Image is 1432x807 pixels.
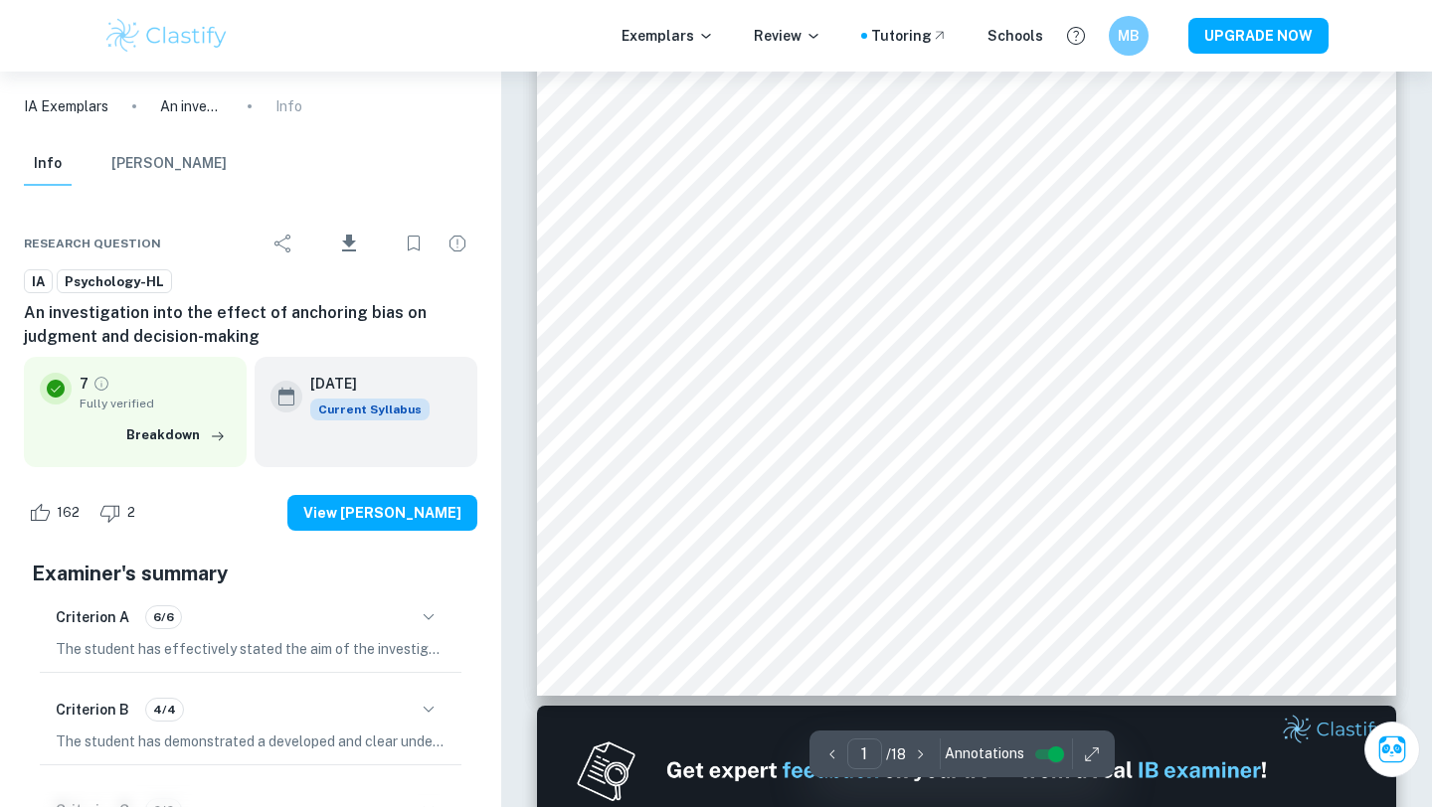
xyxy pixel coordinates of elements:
[1059,19,1093,53] button: Help and Feedback
[24,269,53,294] a: IA
[287,495,477,531] button: View [PERSON_NAME]
[94,497,146,529] div: Dislike
[310,399,430,420] span: Current Syllabus
[622,25,714,47] p: Exemplars
[80,395,231,412] span: Fully verified
[32,559,469,588] h5: Examiner's summary
[987,25,1043,47] a: Schools
[1364,722,1420,777] button: Ask Clai
[116,503,146,523] span: 2
[1118,25,1141,47] h6: MB
[56,730,446,752] p: The student has demonstrated a developed and clear understanding of the research design, explaini...
[146,701,183,719] span: 4/4
[871,25,948,47] a: Tutoring
[310,399,430,420] div: This exemplar is based on the current syllabus. Feel free to refer to it for inspiration/ideas wh...
[1188,18,1329,54] button: UPGRADE NOW
[945,743,1024,764] span: Annotations
[80,373,89,395] p: 7
[46,503,90,523] span: 162
[264,224,303,263] div: Share
[160,95,224,117] p: An investigation into the effect of anchoring bias on judgment and decision-making
[58,272,171,292] span: Psychology-HL
[438,224,477,263] div: Report issue
[111,142,227,186] button: [PERSON_NAME]
[121,420,231,450] button: Breakdown
[25,272,52,292] span: IA
[56,699,129,721] h6: Criterion B
[24,301,477,349] h6: An investigation into the effect of anchoring bias on judgment and decision-making
[57,269,172,294] a: Psychology-HL
[56,606,129,628] h6: Criterion A
[103,16,230,56] img: Clastify logo
[394,224,434,263] div: Bookmark
[24,95,108,117] a: IA Exemplars
[275,95,302,117] p: Info
[1109,16,1149,56] button: MB
[307,218,390,269] div: Download
[310,373,414,395] h6: [DATE]
[146,608,181,626] span: 6/6
[92,375,110,393] a: Grade fully verified
[886,743,906,765] p: / 18
[56,638,446,660] p: The student has effectively stated the aim of the investigation, providing a clear and concise ex...
[754,25,821,47] p: Review
[24,235,161,252] span: Research question
[24,497,90,529] div: Like
[24,142,72,186] button: Info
